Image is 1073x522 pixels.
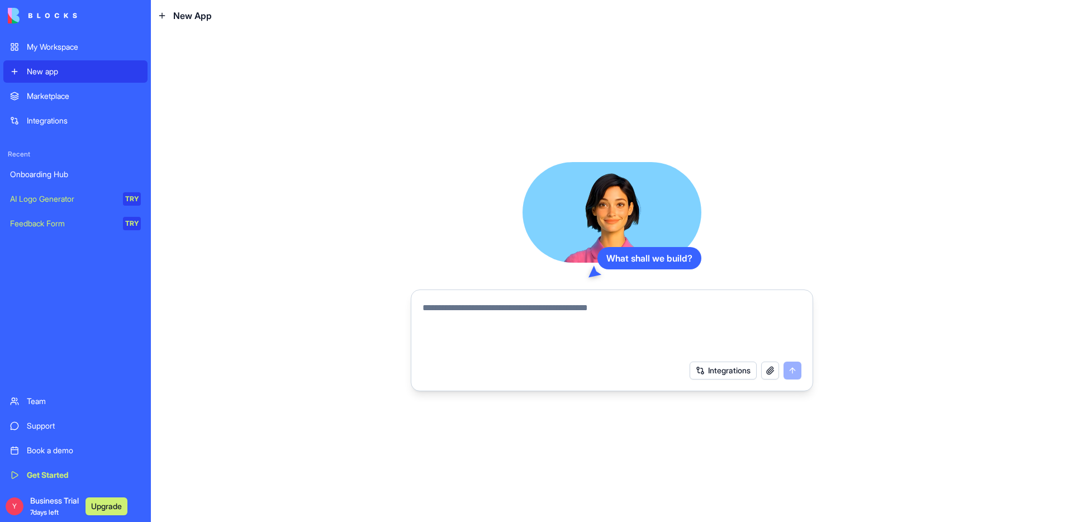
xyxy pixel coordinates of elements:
div: My Workspace [27,41,141,53]
div: Get Started [27,469,141,481]
a: AI Logo GeneratorTRY [3,188,148,210]
div: Marketplace [27,91,141,102]
span: Recent [3,150,148,159]
a: Feedback FormTRY [3,212,148,235]
div: Team [27,396,141,407]
a: Team [3,390,148,412]
span: Business Trial [30,495,79,518]
span: Y [6,497,23,515]
div: TRY [123,192,141,206]
div: TRY [123,217,141,230]
img: logo [8,8,77,23]
a: Onboarding Hub [3,163,148,186]
a: My Workspace [3,36,148,58]
div: Onboarding Hub [10,169,141,180]
div: What shall we build? [597,247,701,269]
button: Integrations [690,362,757,379]
span: New App [173,9,212,22]
div: AI Logo Generator [10,193,115,205]
a: Get Started [3,464,148,486]
a: Integrations [3,110,148,132]
div: Book a demo [27,445,141,456]
button: Upgrade [86,497,127,515]
a: New app [3,60,148,83]
div: Support [27,420,141,431]
a: Book a demo [3,439,148,462]
div: New app [27,66,141,77]
div: Integrations [27,115,141,126]
div: Feedback Form [10,218,115,229]
span: 7 days left [30,508,59,516]
a: Marketplace [3,85,148,107]
a: Support [3,415,148,437]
